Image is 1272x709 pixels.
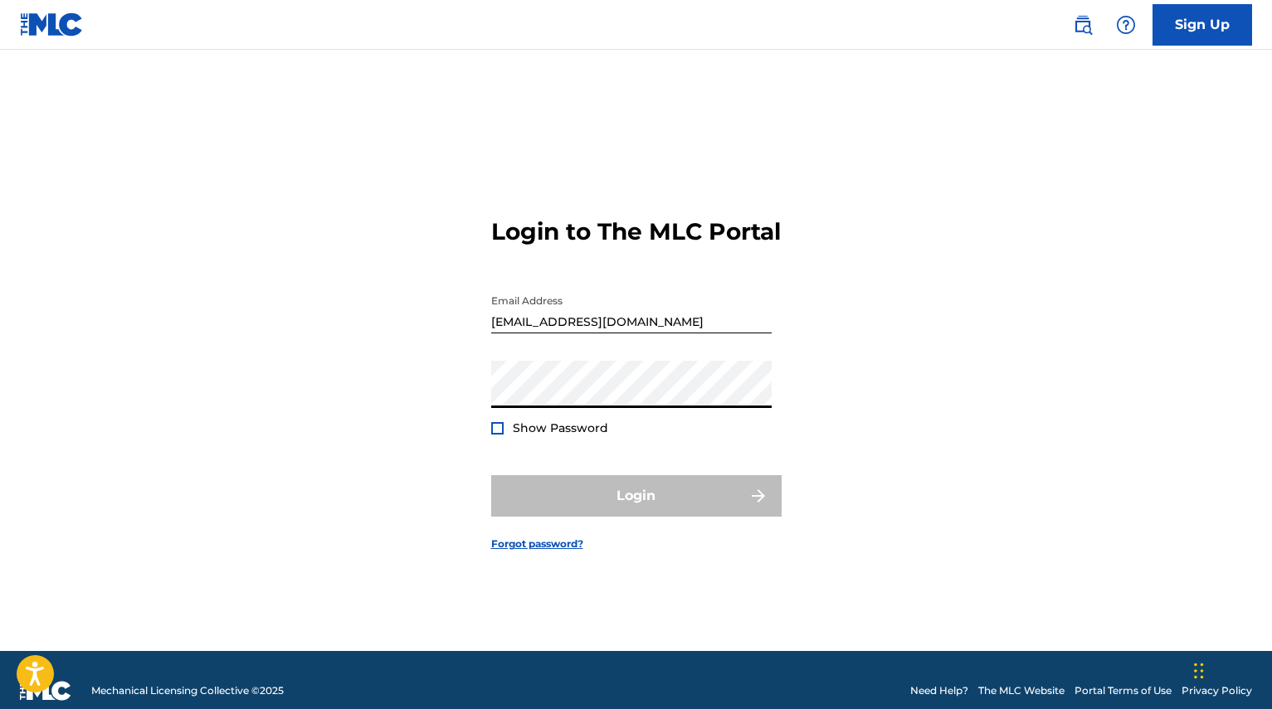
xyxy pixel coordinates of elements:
a: Privacy Policy [1182,683,1252,698]
a: The MLC Website [978,683,1065,698]
img: search [1073,15,1093,35]
a: Public Search [1066,8,1099,41]
a: Sign Up [1153,4,1252,46]
img: logo [20,681,71,701]
div: Drag [1194,646,1204,696]
a: Forgot password? [491,537,583,551]
a: Need Help? [910,683,968,698]
span: Show Password [513,420,608,435]
h3: Login to The MLC Portal [491,217,781,246]
span: Mechanical Licensing Collective © 2025 [91,683,284,698]
div: Help [1109,8,1143,41]
img: MLC Logo [20,12,84,36]
iframe: Chat Widget [1189,629,1272,709]
a: Portal Terms of Use [1075,683,1172,698]
img: help [1116,15,1136,35]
